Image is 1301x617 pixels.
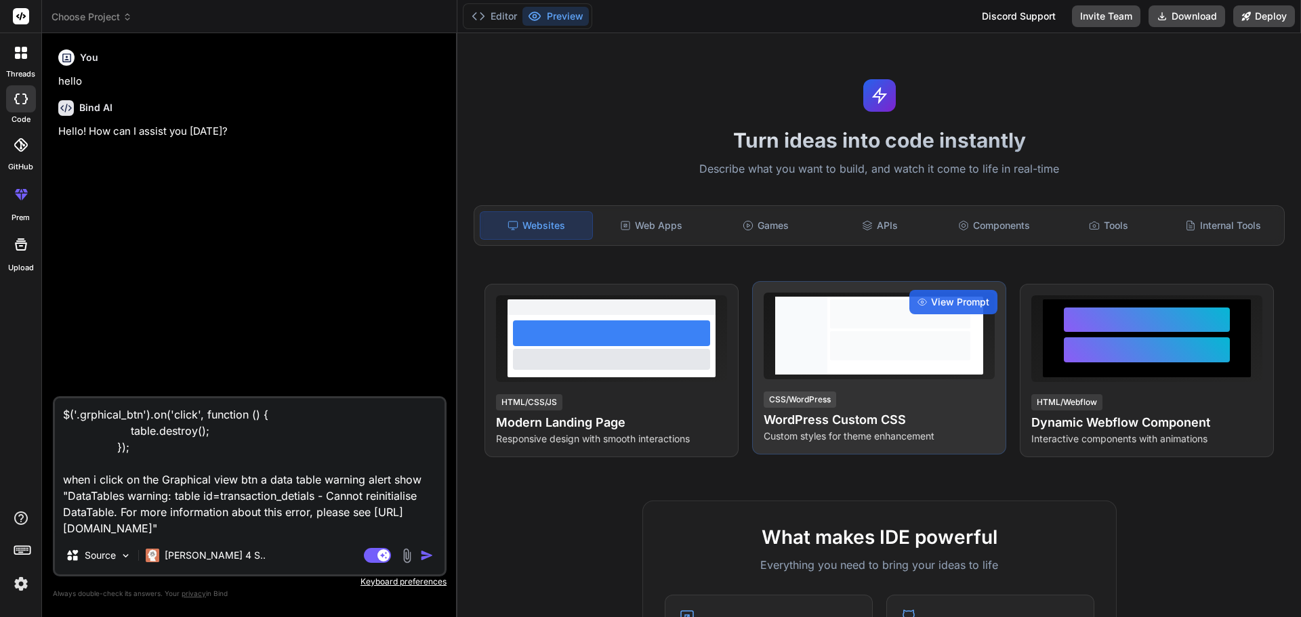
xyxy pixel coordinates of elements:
[1167,211,1279,240] div: Internal Tools
[764,410,995,429] h4: WordPress Custom CSS
[6,68,35,80] label: threads
[55,398,445,536] textarea: $('.grphical_btn').on('click', function () { table.destroy(); }); when i click on the Graphical v...
[1031,413,1262,432] h4: Dynamic Webflow Component
[466,161,1293,178] p: Describe what you want to build, and watch it come to life in real-time
[146,549,159,562] img: Claude 4 Sonnet
[665,557,1094,573] p: Everything you need to bring your ideas to life
[9,572,33,595] img: settings
[522,7,589,26] button: Preview
[420,549,434,562] img: icon
[80,51,98,64] h6: You
[938,211,1050,240] div: Components
[120,550,131,561] img: Pick Models
[824,211,936,240] div: APIs
[53,576,447,587] p: Keyboard preferences
[480,211,593,240] div: Websites
[1031,394,1102,410] div: HTML/Webflow
[596,211,707,240] div: Web Apps
[496,394,562,410] div: HTML/CSS/JS
[710,211,822,240] div: Games
[12,114,30,125] label: code
[165,549,266,562] p: [PERSON_NAME] 4 S..
[58,74,444,89] p: hello
[58,124,444,140] p: Hello! How can I assist you [DATE]?
[1149,5,1225,27] button: Download
[1053,211,1165,240] div: Tools
[974,5,1064,27] div: Discord Support
[8,161,33,173] label: GitHub
[466,128,1293,152] h1: Turn ideas into code instantly
[182,589,206,597] span: privacy
[764,391,836,408] div: CSS/WordPress
[1072,5,1140,27] button: Invite Team
[399,548,415,563] img: attachment
[79,101,112,114] h6: Bind AI
[1031,432,1262,446] p: Interactive components with animations
[85,549,116,562] p: Source
[665,523,1094,551] h2: What makes IDE powerful
[51,10,132,24] span: Choose Project
[12,212,30,224] label: prem
[466,7,522,26] button: Editor
[496,413,727,432] h4: Modern Landing Page
[8,262,34,274] label: Upload
[53,587,447,600] p: Always double-check its answers. Your in Bind
[1233,5,1295,27] button: Deploy
[496,432,727,446] p: Responsive design with smooth interactions
[931,295,989,309] span: View Prompt
[764,429,995,443] p: Custom styles for theme enhancement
